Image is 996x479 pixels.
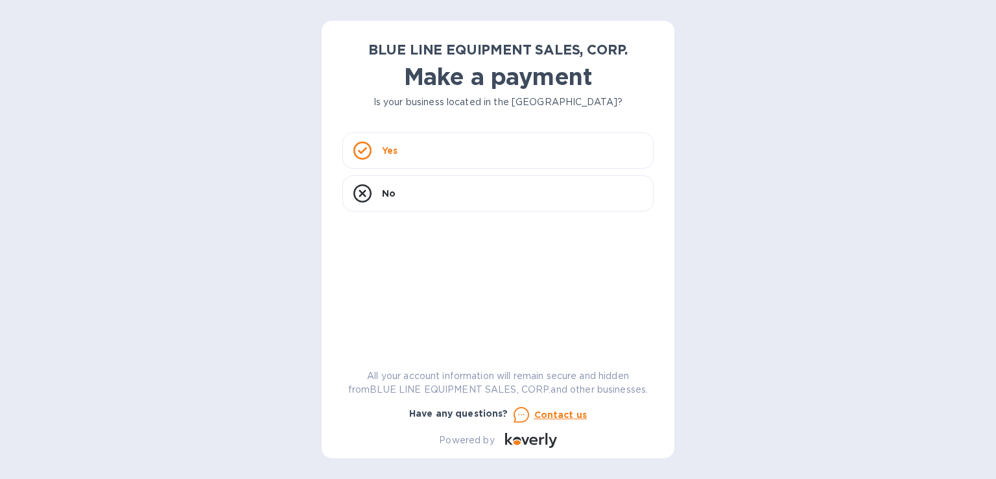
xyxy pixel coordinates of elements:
[382,187,396,200] p: No
[439,434,494,447] p: Powered by
[342,95,654,109] p: Is your business located in the [GEOGRAPHIC_DATA]?
[342,369,654,397] p: All your account information will remain secure and hidden from BLUE LINE EQUIPMENT SALES, CORP. ...
[342,63,654,90] h1: Make a payment
[409,408,508,419] b: Have any questions?
[382,144,397,157] p: Yes
[534,410,587,420] u: Contact us
[368,42,628,58] b: BLUE LINE EQUIPMENT SALES, CORP.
